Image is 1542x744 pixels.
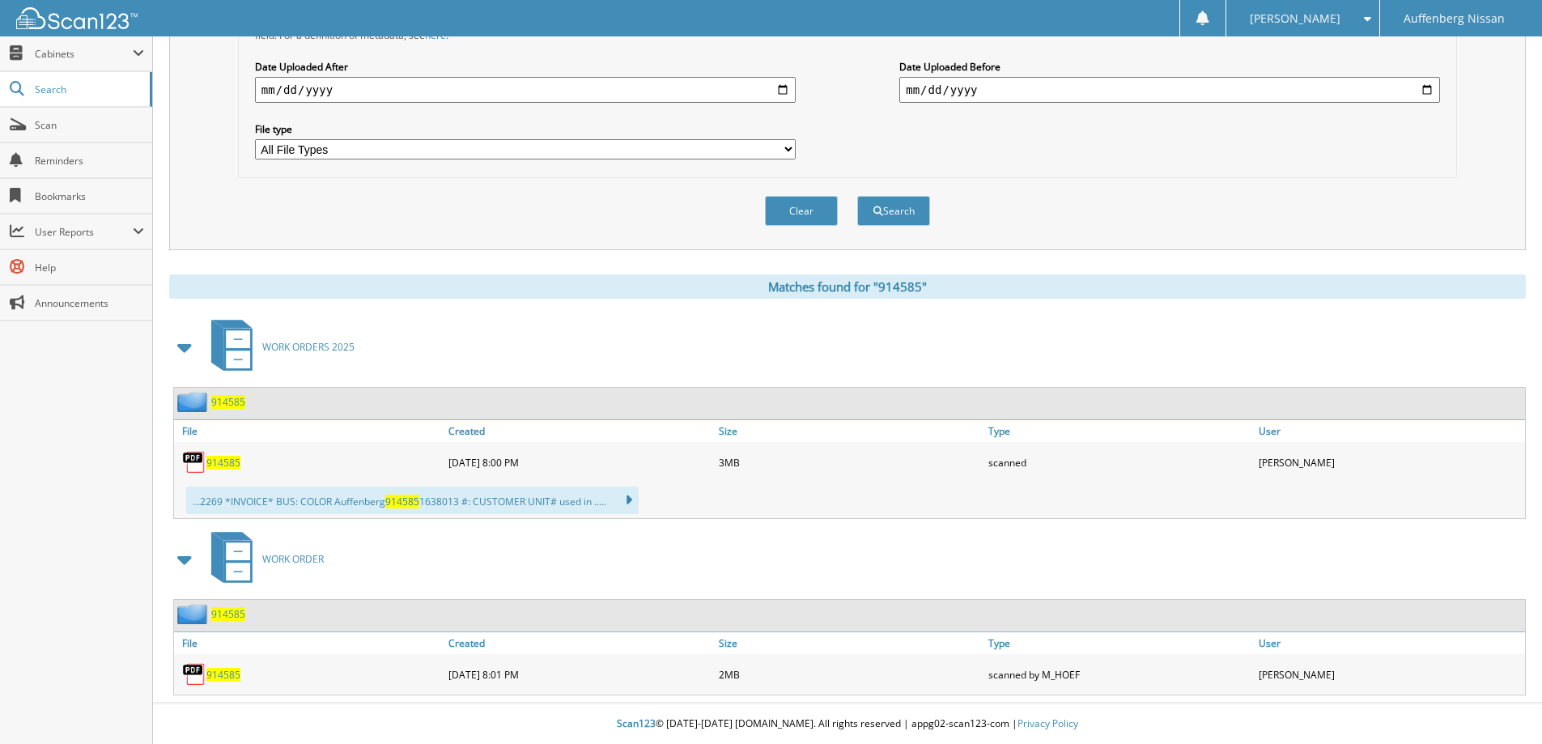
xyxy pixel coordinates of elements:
[1255,446,1525,478] div: [PERSON_NAME]
[211,395,245,409] a: 914585
[765,196,838,226] button: Clear
[255,122,796,136] label: File type
[1255,658,1525,691] div: [PERSON_NAME]
[715,446,985,478] div: 3MB
[186,487,639,514] div: ...2269 *INVOICE* BUS: COLOR Auffenberg 1638013 #: CUSTOMER UNIT# used in .....
[715,632,985,654] a: Size
[35,261,144,274] span: Help
[444,446,715,478] div: [DATE] 8:00 PM
[35,296,144,310] span: Announcements
[899,77,1440,103] input: end
[35,118,144,132] span: Scan
[35,189,144,203] span: Bookmarks
[206,456,240,470] a: 914585
[35,83,142,96] span: Search
[16,7,138,29] img: scan123-logo-white.svg
[153,704,1542,744] div: © [DATE]-[DATE] [DOMAIN_NAME]. All rights reserved | appg02-scan123-com |
[35,154,144,168] span: Reminders
[984,446,1255,478] div: scanned
[444,658,715,691] div: [DATE] 8:01 PM
[1255,632,1525,654] a: User
[177,604,211,624] img: folder2.png
[202,527,324,591] a: WORK ORDER
[35,225,133,239] span: User Reports
[206,668,240,682] a: 914585
[444,420,715,442] a: Created
[182,662,206,687] img: PDF.png
[255,60,796,74] label: Date Uploaded After
[177,392,211,412] img: folder2.png
[857,196,930,226] button: Search
[1250,14,1340,23] span: [PERSON_NAME]
[617,716,656,730] span: Scan123
[444,632,715,654] a: Created
[385,495,419,508] span: 914585
[984,632,1255,654] a: Type
[715,420,985,442] a: Size
[182,450,206,474] img: PDF.png
[255,77,796,103] input: start
[1017,716,1078,730] a: Privacy Policy
[984,658,1255,691] div: scanned by M_HOEF
[1461,666,1542,744] iframe: Chat Widget
[1255,420,1525,442] a: User
[899,60,1440,74] label: Date Uploaded Before
[984,420,1255,442] a: Type
[174,420,444,442] a: File
[211,607,245,621] a: 914585
[1404,14,1505,23] span: Auffenberg Nissan
[174,632,444,654] a: File
[35,47,133,61] span: Cabinets
[715,658,985,691] div: 2MB
[202,315,355,379] a: WORK ORDERS 2025
[262,552,324,566] span: WORK ORDER
[262,340,355,354] span: WORK ORDERS 2025
[169,274,1526,299] div: Matches found for "914585"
